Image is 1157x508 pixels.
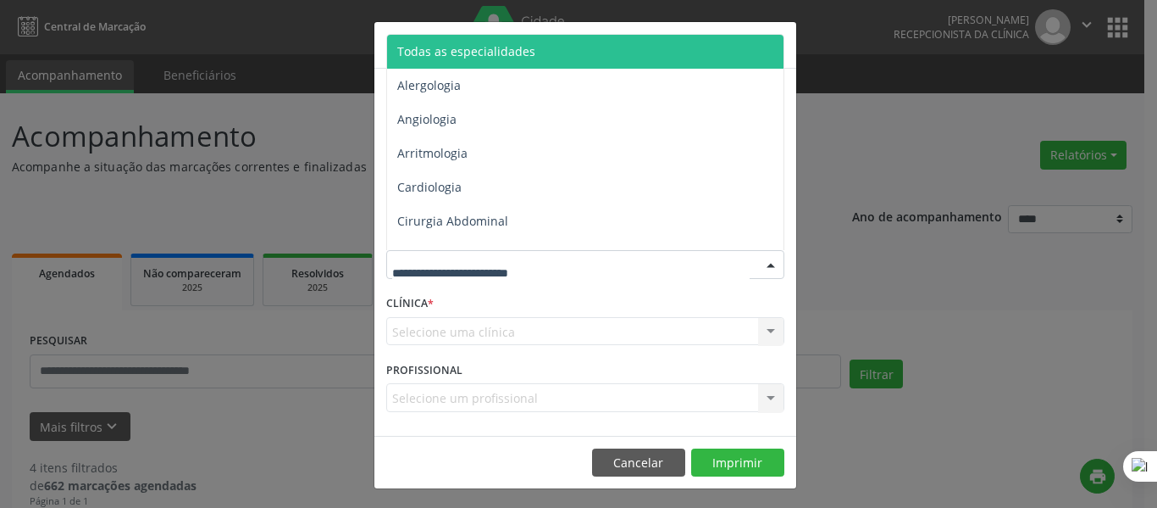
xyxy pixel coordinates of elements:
[397,43,535,59] span: Todas as especialidades
[386,357,462,383] label: PROFISSIONAL
[397,213,508,229] span: Cirurgia Abdominal
[386,291,434,317] label: CLÍNICA
[397,77,461,93] span: Alergologia
[691,449,784,477] button: Imprimir
[397,247,501,263] span: Cirurgia Bariatrica
[592,449,685,477] button: Cancelar
[762,22,796,64] button: Close
[386,34,580,56] h5: Relatório de agendamentos
[397,111,457,127] span: Angiologia
[397,179,462,195] span: Cardiologia
[397,145,468,161] span: Arritmologia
